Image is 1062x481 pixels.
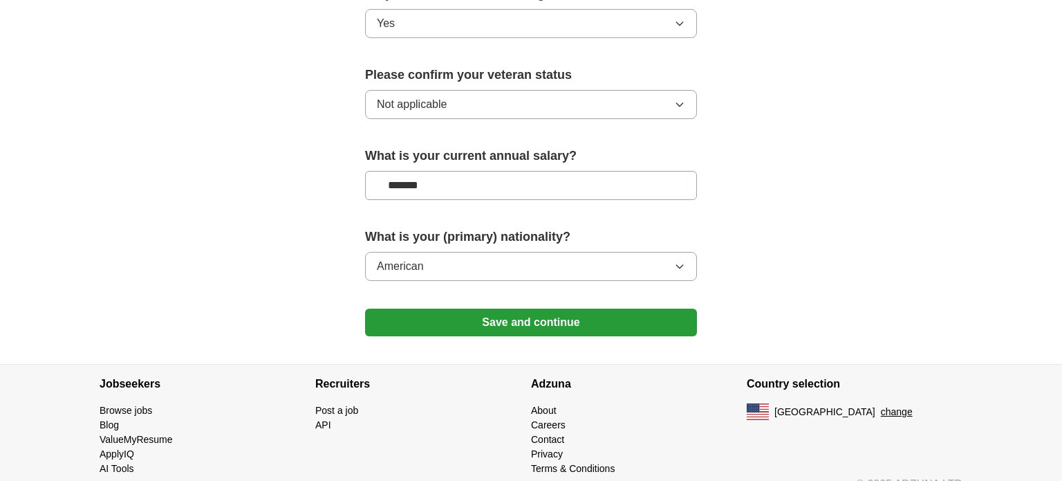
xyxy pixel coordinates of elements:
label: What is your (primary) nationality? [365,228,697,246]
button: Yes [365,9,697,38]
label: What is your current annual salary? [365,147,697,165]
a: AI Tools [100,463,134,474]
a: Privacy [531,448,563,460]
a: About [531,405,557,416]
span: American [377,258,424,275]
button: change [881,405,913,419]
a: API [315,419,331,430]
button: Save and continue [365,309,697,336]
h4: Country selection [747,365,962,403]
a: Contact [531,434,564,445]
span: [GEOGRAPHIC_DATA] [774,405,875,419]
a: Careers [531,419,566,430]
a: Terms & Conditions [531,463,615,474]
span: Yes [377,15,395,32]
a: ApplyIQ [100,448,134,460]
label: Please confirm your veteran status [365,66,697,84]
button: American [365,252,697,281]
a: Browse jobs [100,405,152,416]
a: ValueMyResume [100,434,173,445]
span: Not applicable [377,96,447,113]
img: US flag [747,403,769,420]
button: Not applicable [365,90,697,119]
a: Blog [100,419,119,430]
a: Post a job [315,405,358,416]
